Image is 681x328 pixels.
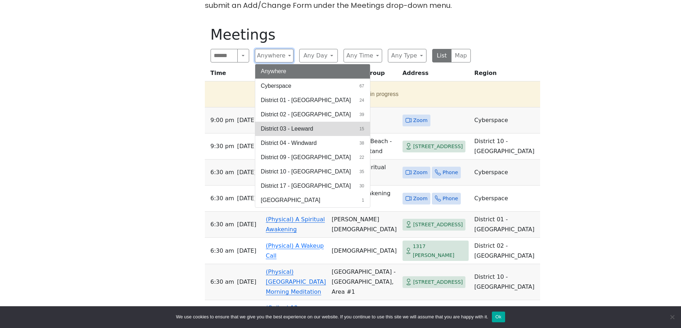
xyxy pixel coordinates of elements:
[413,194,428,203] span: Zoom
[261,153,351,162] span: District 09 - [GEOGRAPHIC_DATA]
[211,141,235,151] span: 9:30 PM
[211,219,234,229] span: 6:30 AM
[443,194,458,203] span: Phone
[359,183,364,189] span: 30 results
[176,313,488,321] span: We use cookies to ensure that we give you the best experience on our website. If you continue to ...
[492,312,505,322] button: Ok
[329,264,400,300] td: [GEOGRAPHIC_DATA] - [GEOGRAPHIC_DATA], Area #1
[329,238,400,264] td: [DEMOGRAPHIC_DATA]
[255,165,370,179] button: District 10 - [GEOGRAPHIC_DATA]35 results
[413,242,466,259] span: 1317 [PERSON_NAME]
[211,167,234,177] span: 6:30 AM
[261,96,351,105] span: District 01 - [GEOGRAPHIC_DATA]
[472,186,540,212] td: Cyberspace
[237,141,256,151] span: [DATE]
[472,300,540,326] td: Cyberspace
[359,97,364,104] span: 24 results
[432,49,452,62] button: List
[472,160,540,186] td: Cyberspace
[472,264,540,300] td: District 10 - [GEOGRAPHIC_DATA]
[472,238,540,264] td: District 02 - [GEOGRAPHIC_DATA]
[472,68,540,81] th: Region
[261,139,317,147] span: District 04 - Windward
[388,49,426,62] button: Any Type
[261,125,314,133] span: District 03 - Leeward
[344,49,382,62] button: Any Time
[261,167,351,176] span: District 10 - [GEOGRAPHIC_DATA]
[359,140,364,146] span: 38 results
[329,212,400,238] td: [PERSON_NAME][DEMOGRAPHIC_DATA]
[413,142,463,151] span: [STREET_ADDRESS]
[205,68,263,81] th: Time
[255,64,370,208] div: Anywhere
[255,93,370,107] button: District 01 - [GEOGRAPHIC_DATA]24 results
[211,277,234,287] span: 6:30 AM
[266,242,324,259] a: (Physical) A Wakeup Call
[211,26,471,43] h1: Meetings
[266,268,326,295] a: (Physical) [GEOGRAPHIC_DATA] Morning Meditation
[472,133,540,160] td: District 10 - [GEOGRAPHIC_DATA]
[255,49,293,62] button: Anywhere
[261,82,291,90] span: Cyberspace
[413,116,428,125] span: Zoom
[255,150,370,165] button: District 09 - [GEOGRAPHIC_DATA]22 results
[443,168,458,177] span: Phone
[413,220,463,229] span: [STREET_ADDRESS]
[472,212,540,238] td: District 01 - [GEOGRAPHIC_DATA]
[299,49,338,62] button: Any Day
[237,193,256,203] span: [DATE]
[359,168,364,175] span: 35 results
[413,168,428,177] span: Zoom
[255,122,370,136] button: District 03 - Leeward15 results
[266,216,325,233] a: (Physical) A Spiritual Awakening
[359,111,364,118] span: 39 results
[211,193,234,203] span: 6:30 AM
[208,84,535,104] button: 1 meeting in progress
[359,154,364,161] span: 22 results
[668,313,676,321] span: No
[237,246,256,256] span: [DATE]
[451,49,471,62] button: Map
[237,219,256,229] span: [DATE]
[255,179,370,193] button: District 17 - [GEOGRAPHIC_DATA]30 results
[255,107,370,122] button: District 02 - [GEOGRAPHIC_DATA]39 results
[266,304,315,321] a: (Online) 12 Coconuts Waikiki
[237,277,256,287] span: [DATE]
[211,49,238,62] input: Search
[255,136,370,150] button: District 04 - Windward38 results
[413,278,463,287] span: [STREET_ADDRESS]
[211,246,234,256] span: 6:30 AM
[255,193,370,207] button: [GEOGRAPHIC_DATA]1 result
[261,182,351,190] span: District 17 - [GEOGRAPHIC_DATA]
[359,126,364,132] span: 15 results
[237,167,256,177] span: [DATE]
[237,49,249,62] button: Search
[359,83,364,89] span: 67 results
[261,196,321,205] span: [GEOGRAPHIC_DATA]
[255,64,370,79] button: Anywhere
[261,110,351,119] span: District 02 - [GEOGRAPHIC_DATA]
[400,68,472,81] th: Address
[472,107,540,133] td: Cyberspace
[237,115,256,125] span: [DATE]
[255,79,370,93] button: Cyberspace67 results
[211,115,235,125] span: 9:00 PM
[362,197,364,203] span: 1 result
